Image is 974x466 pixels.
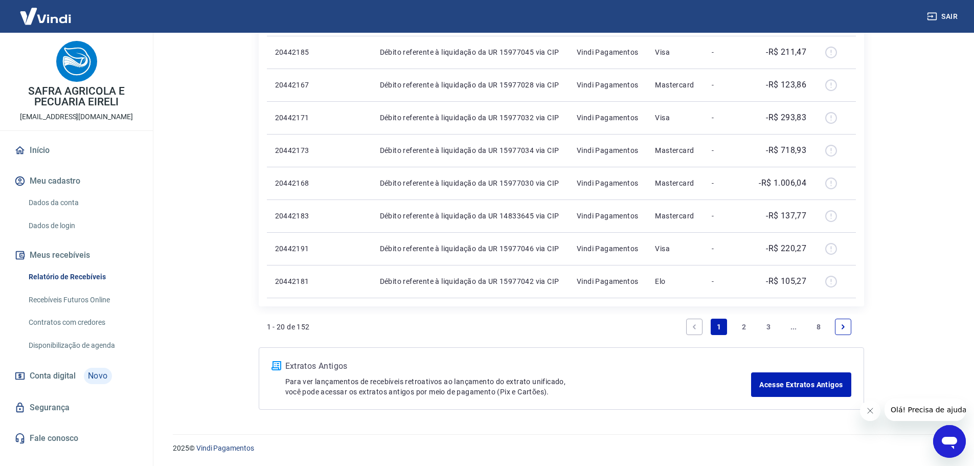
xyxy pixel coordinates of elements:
[712,47,742,57] p: -
[712,113,742,123] p: -
[682,315,856,339] ul: Pagination
[655,145,695,156] p: Mastercard
[380,276,560,286] p: Débito referente à liquidação da UR 15977042 via CIP
[577,276,639,286] p: Vindi Pagamentos
[380,178,560,188] p: Débito referente à liquidação da UR 15977030 via CIP
[271,361,281,370] img: ícone
[12,244,141,267] button: Meus recebíveis
[25,267,141,287] a: Relatório de Recebíveis
[12,139,141,162] a: Início
[785,319,802,335] a: Jump forward
[12,427,141,450] a: Fale conosco
[655,178,695,188] p: Mastercard
[577,47,639,57] p: Vindi Pagamentos
[173,443,949,454] p: 2025 ©
[655,211,695,221] p: Mastercard
[30,369,76,383] span: Conta digital
[380,80,560,90] p: Débito referente à liquidação da UR 15977028 via CIP
[20,112,133,122] p: [EMAIL_ADDRESS][DOMAIN_NAME]
[275,47,323,57] p: 20442185
[577,145,639,156] p: Vindi Pagamentos
[712,178,742,188] p: -
[760,319,777,335] a: Page 3
[711,319,727,335] a: Page 1 is your current page
[766,210,806,222] p: -R$ 137,77
[766,242,806,255] p: -R$ 220,27
[275,243,323,254] p: 20442191
[835,319,851,335] a: Next page
[766,112,806,124] p: -R$ 293,83
[12,364,141,388] a: Conta digitalNovo
[275,80,323,90] p: 20442167
[196,444,254,452] a: Vindi Pagamentos
[759,177,806,189] p: -R$ 1.006,04
[712,80,742,90] p: -
[12,396,141,419] a: Segurança
[8,86,145,107] p: SAFRA AGRICOLA E PECUARIA EIRELI
[25,215,141,236] a: Dados de login
[655,47,695,57] p: Visa
[925,7,962,26] button: Sair
[577,113,639,123] p: Vindi Pagamentos
[885,398,966,421] iframe: Mensagem da empresa
[380,211,560,221] p: Débito referente à liquidação da UR 14833645 via CIP
[712,145,742,156] p: -
[712,276,742,286] p: -
[860,401,880,421] iframe: Fechar mensagem
[577,243,639,254] p: Vindi Pagamentos
[285,360,752,372] p: Extratos Antigos
[810,319,827,335] a: Page 8
[25,335,141,356] a: Disponibilização de agenda
[577,80,639,90] p: Vindi Pagamentos
[285,376,752,397] p: Para ver lançamentos de recebíveis retroativos ao lançamento do extrato unificado, você pode aces...
[25,192,141,213] a: Dados da conta
[766,46,806,58] p: -R$ 211,47
[267,322,310,332] p: 1 - 20 de 152
[275,276,323,286] p: 20442181
[6,7,86,15] span: Olá! Precisa de ajuda?
[25,290,141,310] a: Recebíveis Futuros Online
[655,113,695,123] p: Visa
[84,368,112,384] span: Novo
[577,178,639,188] p: Vindi Pagamentos
[12,1,79,32] img: Vindi
[655,276,695,286] p: Elo
[380,113,560,123] p: Débito referente à liquidação da UR 15977032 via CIP
[933,425,966,458] iframe: Botão para abrir a janela de mensagens
[380,145,560,156] p: Débito referente à liquidação da UR 15977034 via CIP
[380,243,560,254] p: Débito referente à liquidação da UR 15977046 via CIP
[751,372,851,397] a: Acesse Extratos Antigos
[712,243,742,254] p: -
[712,211,742,221] p: -
[766,275,806,287] p: -R$ 105,27
[12,170,141,192] button: Meu cadastro
[736,319,752,335] a: Page 2
[686,319,703,335] a: Previous page
[275,113,323,123] p: 20442171
[56,41,97,82] img: d4bda8ba-4d3f-4256-8c7a-6e2b101c7ba7.jpeg
[655,243,695,254] p: Visa
[577,211,639,221] p: Vindi Pagamentos
[275,211,323,221] p: 20442183
[275,178,323,188] p: 20442168
[275,145,323,156] p: 20442173
[25,312,141,333] a: Contratos com credores
[766,79,806,91] p: -R$ 123,86
[655,80,695,90] p: Mastercard
[766,144,806,157] p: -R$ 718,93
[380,47,560,57] p: Débito referente à liquidação da UR 15977045 via CIP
